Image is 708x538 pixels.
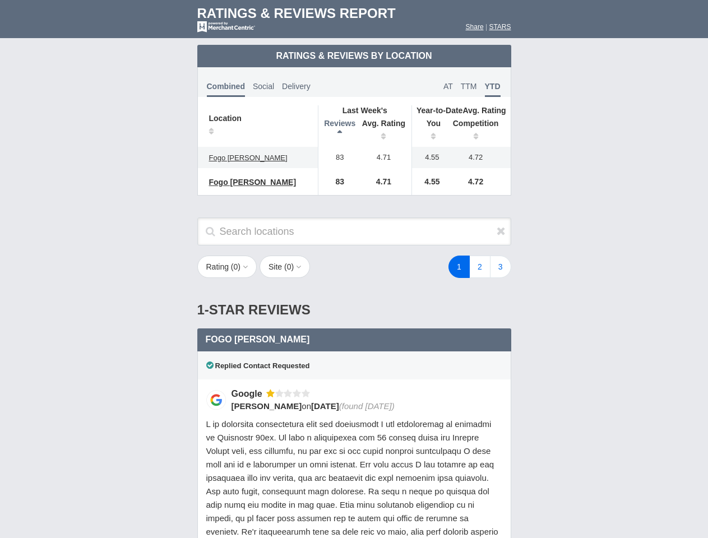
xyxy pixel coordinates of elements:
img: mc-powered-by-logo-white-103.png [197,21,255,33]
a: Share [466,23,484,31]
th: Avg. Rating [412,105,511,115]
td: 4.72 [447,147,511,168]
span: Year-to-Date [417,106,462,115]
img: Google [206,390,226,410]
span: Fogo [PERSON_NAME] [209,178,297,187]
th: Last Week's [318,105,411,115]
span: TTM [461,82,477,91]
td: Ratings & Reviews by Location [197,45,511,67]
button: Site (0) [260,256,310,278]
span: (found [DATE]) [339,401,395,411]
span: [PERSON_NAME] [232,401,302,411]
a: STARS [489,23,511,31]
td: 83 [318,168,356,195]
span: Combined [207,82,245,97]
td: 4.71 [356,168,412,195]
a: 1 [448,256,470,278]
th: Reviews: activate to sort column descending [318,115,356,147]
th: Location: activate to sort column ascending [198,105,318,147]
td: 4.71 [356,147,412,168]
span: 0 [287,262,291,271]
span: Delivery [282,82,311,91]
th: Avg. Rating: activate to sort column ascending [356,115,412,147]
th: You: activate to sort column ascending [412,115,447,147]
button: Rating (0) [197,256,257,278]
span: | [485,23,487,31]
a: 3 [490,256,511,278]
td: 83 [318,147,356,168]
span: Fogo [PERSON_NAME] [206,335,310,344]
span: [DATE] [311,401,339,411]
span: Social [253,82,274,91]
td: 4.72 [447,168,511,195]
span: AT [443,82,453,91]
td: 4.55 [412,168,447,195]
span: 0 [234,262,238,271]
div: on [232,400,495,412]
span: Fogo [PERSON_NAME] [209,154,288,162]
a: Fogo [PERSON_NAME] [203,175,302,189]
div: 1-Star Reviews [197,291,511,328]
span: YTD [485,82,501,97]
div: Google [232,388,266,400]
th: Competition : activate to sort column ascending [447,115,511,147]
td: 4.55 [412,147,447,168]
a: 2 [469,256,490,278]
a: Fogo [PERSON_NAME] [203,151,293,165]
span: Replied Contact Requested [206,361,310,370]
